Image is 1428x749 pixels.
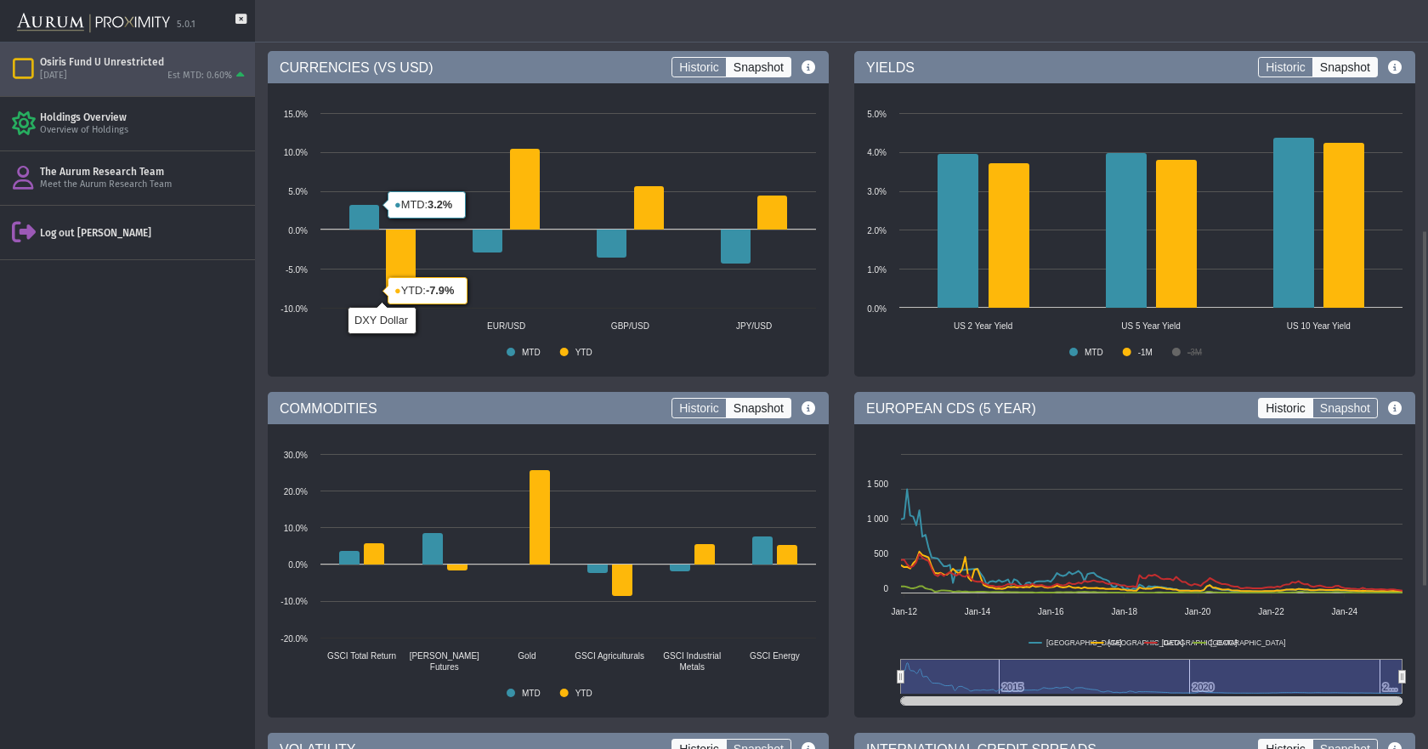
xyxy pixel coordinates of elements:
text: MTD [522,689,541,698]
text: Jan-16 [1038,607,1064,616]
text: MTD [522,348,541,357]
text: Jan-12 [891,607,917,616]
label: Snapshot [1312,398,1378,418]
div: The Aurum Research Team [40,165,248,179]
text: YTD [575,689,592,698]
text: 10.0% [284,524,308,533]
text: 1 000 [867,514,888,524]
text: MTD: [394,198,453,211]
text: US 2 Year Yield [954,321,1013,331]
text: 20.0% [284,487,308,496]
text: -1M [1138,348,1153,357]
text: EUR/USD [487,321,525,331]
div: Log out [PERSON_NAME] [40,226,248,240]
label: Snapshot [726,398,791,418]
text: US 10 Year Yield [1287,321,1351,331]
label: Snapshot [726,57,791,77]
text: Jan-14 [965,607,991,616]
label: Historic [1258,57,1313,77]
text: -20.0% [280,634,308,644]
div: EUROPEAN CDS (5 YEAR) [854,392,1415,424]
div: Est MTD: 0.60% [167,70,232,82]
text: GBP/USD [611,321,649,331]
label: Historic [1258,398,1313,418]
text: 0.0% [288,560,308,570]
text: 30.0% [284,451,308,460]
text: 0 [883,584,888,593]
text: 0.0% [867,304,887,314]
text: -3M [1187,348,1202,357]
text: 5.0% [867,110,887,119]
text: [GEOGRAPHIC_DATA] [1046,638,1121,647]
text: Gold [518,651,535,661]
div: Overview of Holdings [40,124,248,137]
text: YTD [575,348,592,357]
text: 15.0% [284,110,308,119]
text: JPY/USD [736,321,772,331]
label: Historic [671,398,727,418]
text: -10.0% [280,304,308,314]
tspan: 3.2% [428,198,453,211]
label: Historic [671,57,727,77]
text: GSCI Industrial Metals [663,651,721,672]
text: MTD [1085,348,1103,357]
tspan: ● [394,284,401,297]
div: CURRENCIES (VS USD) [268,51,829,83]
text: 500 [874,549,888,559]
div: COMMODITIES [268,392,829,424]
text: DXY Dollar [354,314,409,326]
text: [GEOGRAPHIC_DATA] [1108,638,1183,647]
text: GSCI Total Return [327,651,396,661]
text: 0.0% [288,226,308,235]
text: YTD: [394,284,455,297]
img: Aurum-Proximity%20white.svg [17,4,170,42]
text: Jan-20 [1185,607,1211,616]
text: 10.0% [284,148,308,157]
text: 5.0% [288,187,308,196]
div: Osiris Fund U Unrestricted [40,55,248,69]
div: [DATE] [40,70,67,82]
tspan: ● [394,198,401,211]
text: 4.0% [867,148,887,157]
text: -5.0% [286,265,308,275]
text: GSCI Energy [750,651,800,661]
text: 3.0% [867,187,887,196]
div: 5.0.1 [177,19,195,31]
text: Jan-18 [1111,607,1137,616]
text: 2.0% [867,226,887,235]
text: US 5 Year Yield [1121,321,1181,331]
text: Jan-24 [1331,607,1357,616]
text: [GEOGRAPHIC_DATA] [1210,638,1285,647]
tspan: -7.9% [426,284,455,297]
text: 1.0% [867,265,887,275]
text: [PERSON_NAME] Futures [410,651,479,672]
text: GSCI Agriculturals [575,651,644,661]
div: YIELDS [854,51,1415,83]
text: 1 500 [867,479,888,489]
div: Meet the Aurum Research Team [40,179,248,191]
text: [GEOGRAPHIC_DATA] [1162,638,1237,647]
text: Jan-22 [1258,607,1284,616]
div: Holdings Overview [40,111,248,124]
text: -10.0% [280,597,308,606]
label: Snapshot [1312,57,1378,77]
